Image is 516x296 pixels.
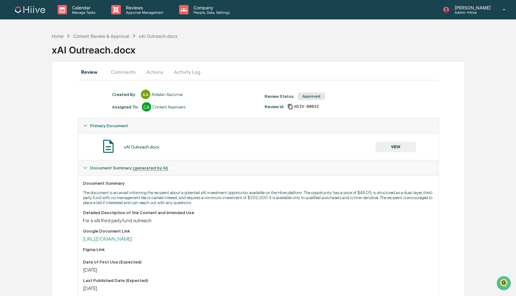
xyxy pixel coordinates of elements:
div: Ardalan Aaziznia [152,92,183,97]
p: [PERSON_NAME] [450,5,494,10]
p: Reviews [121,5,167,10]
img: logo [15,6,45,13]
div: Detailed Description of the Content and Intended Use [83,210,434,215]
a: [URL][DOMAIN_NAME] [83,236,132,242]
iframe: Open customer support [496,275,513,292]
div: [DATE] [83,267,434,273]
div: Content Approvers [152,104,185,109]
p: The document is an email informing the recipient about a potential xAI investment opportunity ava... [83,190,434,205]
div: 🔎 [6,91,11,96]
div: AA [141,90,150,99]
p: How can we help? [6,13,114,23]
div: Created By: ‎ ‎ [112,92,138,97]
img: Document Icon [101,138,116,154]
p: Calendar [67,5,99,10]
div: For a xAI third party fund outreach. [83,218,434,223]
div: xAI Outreach.docx [124,144,159,149]
a: Powered byPylon [44,106,76,111]
a: 🖐️Preclearance [4,76,43,88]
div: xAI Outreach.docx [139,33,178,39]
p: Manage Tasks [67,10,99,15]
p: Admin • Hiive [450,10,494,15]
button: VIEW [375,142,416,152]
span: Attestations [52,79,78,85]
div: Review Id: [265,104,284,109]
div: Date of First Use (Expected) [83,259,434,264]
div: secondary tabs example [78,64,439,79]
img: 1746055101610-c473b297-6a78-478c-a979-82029cc54cd1 [6,48,18,59]
button: Start new chat [106,50,114,57]
div: Approved [298,93,325,100]
div: Content Review & Approval [73,33,129,39]
span: 57d90c61-2349-4da3-ac70-c8f5e43e30c8 [294,104,319,109]
div: 🖐️ [6,79,11,84]
div: Home [52,33,64,39]
u: (generated by AI) [133,165,168,171]
a: 🔎Data Lookup [4,88,42,99]
div: Primary Document [78,133,439,160]
p: Company [188,5,233,10]
button: Activity Log [169,64,205,79]
a: 🗄️Attestations [43,76,80,88]
div: Figma Link [83,247,434,252]
div: Review Status: [265,94,295,99]
div: 🗄️ [45,79,50,84]
div: We're offline, we'll be back soon [21,54,82,59]
span: Data Lookup [13,91,39,97]
span: Document Summary [90,165,168,170]
p: People, Data, Settings [188,10,233,15]
button: Review [78,64,106,79]
button: Actions [141,64,169,79]
span: Pylon [62,106,76,111]
button: Comments [106,64,141,79]
div: Start new chat [21,48,103,54]
div: CA [142,102,151,112]
div: Document Summary [83,181,434,186]
div: Assigned To: [112,104,139,109]
div: [DATE] [83,285,434,291]
span: Primary Document [90,123,128,128]
p: Approval Management [121,10,167,15]
div: Primary Document [78,118,439,133]
div: Document Summary (generated by AI) [78,160,439,175]
div: xAI Outreach.docx [52,39,516,56]
span: Preclearance [13,79,40,85]
div: Google Document Link [83,228,434,233]
div: Last Published Date (Expected) [83,278,434,283]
